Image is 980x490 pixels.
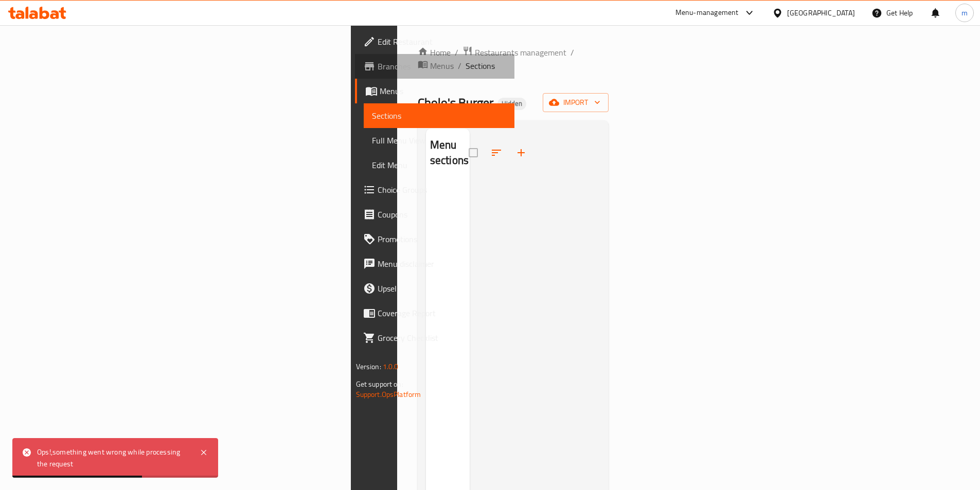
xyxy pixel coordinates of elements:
span: m [961,7,968,19]
span: Choice Groups [378,184,506,196]
button: Add section [509,140,533,165]
span: Menus [380,85,506,97]
span: Version: [356,360,381,373]
a: Coupons [355,202,514,227]
span: Coupons [378,208,506,221]
a: Grocery Checklist [355,325,514,350]
a: Promotions [355,227,514,251]
div: [GEOGRAPHIC_DATA] [787,7,855,19]
a: Support.OpsPlatform [356,388,421,401]
span: Promotions [378,233,506,245]
span: Restaurants management [475,46,566,59]
a: Menu disclaimer [355,251,514,276]
a: Sections [364,103,514,128]
button: import [543,93,609,112]
a: Restaurants management [462,46,566,59]
span: Coverage Report [378,307,506,319]
span: Sections [372,110,506,122]
span: Branches [378,60,506,72]
div: Ops!,something went wrong while processing the request [37,446,189,469]
a: Edit Restaurant [355,29,514,54]
span: Edit Restaurant [378,35,506,48]
a: Menus [355,79,514,103]
li: / [571,46,574,59]
a: Edit Menu [364,153,514,177]
span: Upsell [378,282,506,295]
a: Choice Groups [355,177,514,202]
a: Branches [355,54,514,79]
span: Full Menu View [372,134,506,147]
a: Full Menu View [364,128,514,153]
a: Upsell [355,276,514,301]
span: Grocery Checklist [378,332,506,344]
span: import [551,96,600,109]
nav: Menu sections [426,177,470,186]
a: Coverage Report [355,301,514,325]
span: 1.0.0 [383,360,399,373]
div: Menu-management [675,7,739,19]
span: Edit Menu [372,159,506,171]
span: Menu disclaimer [378,258,506,270]
span: Get support on: [356,377,403,391]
